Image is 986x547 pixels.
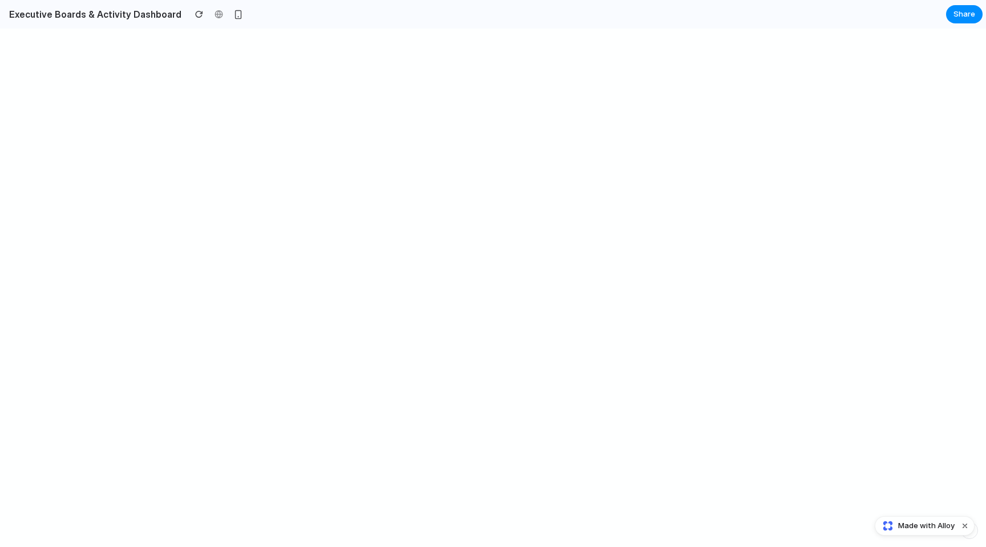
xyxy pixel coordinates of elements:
[898,520,955,532] span: Made with Alloy
[946,5,983,23] button: Share
[958,519,972,533] button: Dismiss watermark
[5,7,181,21] h2: Executive Boards & Activity Dashboard
[953,9,975,20] span: Share
[875,520,956,532] a: Made with Alloy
